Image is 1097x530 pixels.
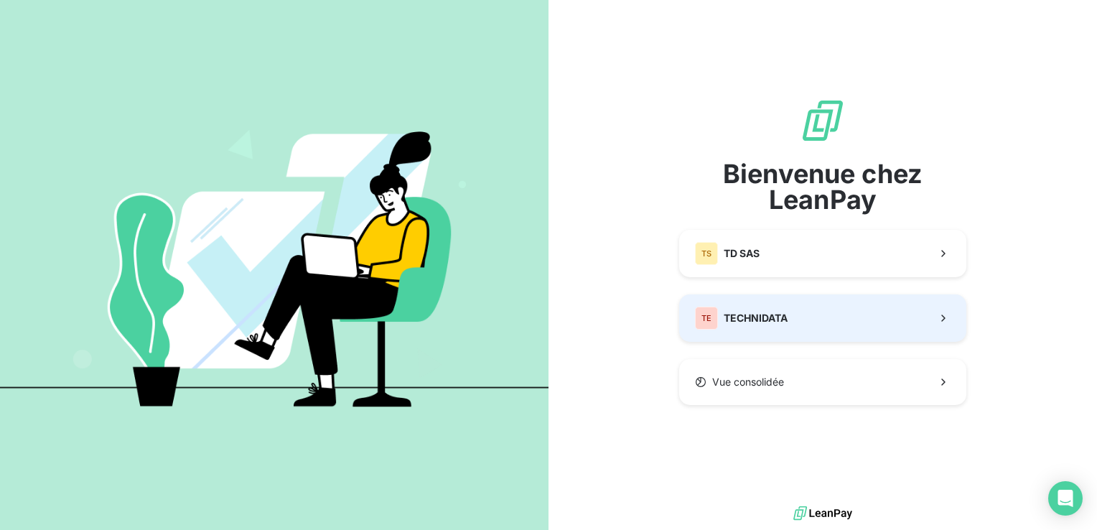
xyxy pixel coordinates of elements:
[724,246,760,261] span: TD SAS
[695,307,718,330] div: TE
[679,230,966,277] button: TSTD SAS
[679,359,966,405] button: Vue consolidée
[679,161,966,213] span: Bienvenue chez LeanPay
[679,294,966,342] button: TETECHNIDATA
[724,311,788,325] span: TECHNIDATA
[800,98,846,144] img: logo sigle
[712,375,784,389] span: Vue consolidée
[1048,481,1083,516] div: Open Intercom Messenger
[793,503,852,524] img: logo
[695,242,718,265] div: TS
